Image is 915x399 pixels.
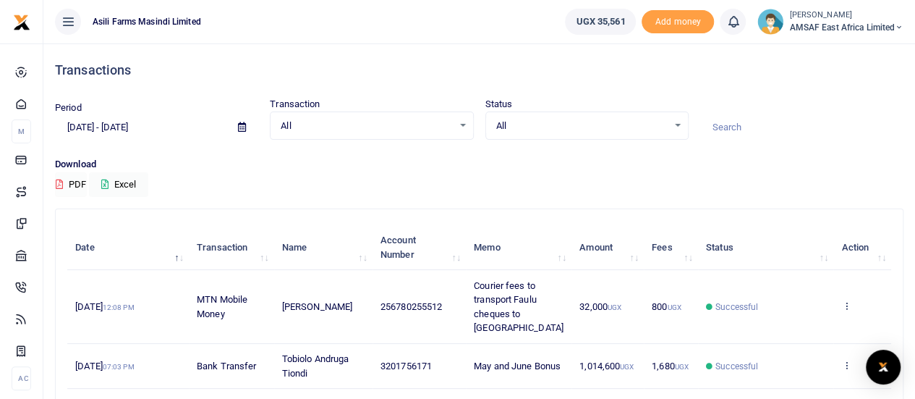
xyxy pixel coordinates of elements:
li: M [12,119,31,143]
th: Name: activate to sort column ascending [274,225,373,270]
th: Amount: activate to sort column ascending [571,225,644,270]
span: [PERSON_NAME] [282,301,352,312]
label: Status [485,97,513,112]
span: [DATE] [75,301,134,312]
small: UGX [675,363,689,371]
span: May and June Bonus [474,361,561,371]
a: UGX 35,561 [565,9,636,35]
img: profile-user [757,9,783,35]
small: UGX [620,363,634,371]
input: select period [55,115,226,140]
li: Toup your wallet [642,10,714,34]
th: Action: activate to sort column ascending [833,225,891,270]
p: Download [55,157,903,172]
span: All [496,119,668,133]
span: 256780255512 [380,301,442,312]
th: Status: activate to sort column ascending [698,225,833,270]
label: Transaction [270,97,320,112]
th: Memo: activate to sort column ascending [466,225,571,270]
span: 800 [652,301,681,312]
h4: Transactions [55,62,903,78]
button: Excel [89,172,148,197]
a: Add money [642,15,714,26]
span: Bank Transfer [197,361,256,371]
label: Period [55,101,82,115]
span: Add money [642,10,714,34]
span: AMSAF East Africa Limited [789,21,903,34]
small: 12:08 PM [103,303,135,311]
span: Successful [715,360,758,373]
th: Transaction: activate to sort column ascending [189,225,274,270]
li: Ac [12,366,31,390]
span: 1,680 [652,361,689,371]
span: MTN Mobile Money [197,294,247,319]
span: 32,000 [579,301,621,312]
small: UGX [608,303,621,311]
span: 1,014,600 [579,361,634,371]
img: logo-small [13,14,30,31]
button: PDF [55,172,87,197]
span: [DATE] [75,361,134,371]
span: UGX 35,561 [576,14,625,29]
span: Successful [715,301,758,314]
span: Asili Farms Masindi Limited [87,15,207,28]
div: Open Intercom Messenger [866,350,901,385]
th: Account Number: activate to sort column ascending [373,225,466,270]
li: Wallet ballance [559,9,642,35]
span: Courier fees to transport Faulu cheques to [GEOGRAPHIC_DATA] [474,280,563,334]
input: Search [700,115,903,140]
small: 07:03 PM [103,363,135,371]
a: profile-user [PERSON_NAME] AMSAF East Africa Limited [757,9,903,35]
th: Date: activate to sort column descending [67,225,189,270]
span: 3201756171 [380,361,432,371]
th: Fees: activate to sort column ascending [644,225,698,270]
small: [PERSON_NAME] [789,9,903,22]
span: Tobiolo Andruga Tiondi [282,353,349,379]
span: All [281,119,452,133]
small: UGX [667,303,681,311]
a: logo-small logo-large logo-large [13,16,30,27]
